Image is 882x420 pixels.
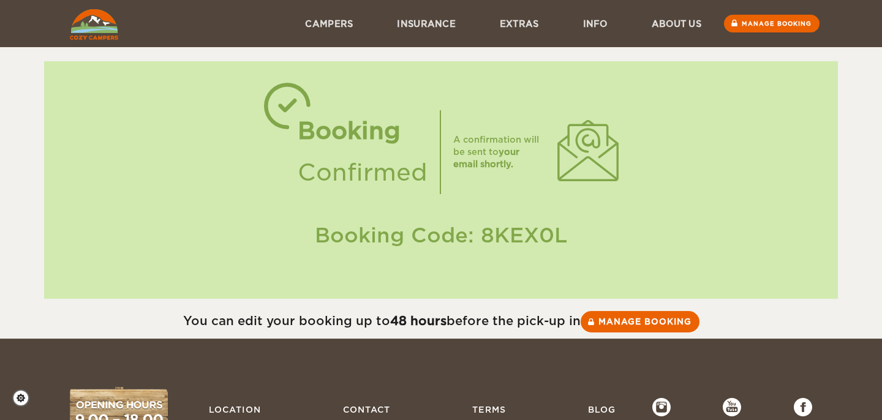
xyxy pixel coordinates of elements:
[298,152,428,193] div: Confirmed
[298,110,428,152] div: Booking
[724,15,820,32] a: Manage booking
[390,313,447,328] strong: 48 hours
[12,389,37,407] a: Cookie settings
[581,311,699,332] a: Manage booking
[453,133,545,170] div: A confirmation will be sent to
[70,9,118,40] img: Cozy Campers
[56,221,826,250] div: Booking Code: 8KEX0L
